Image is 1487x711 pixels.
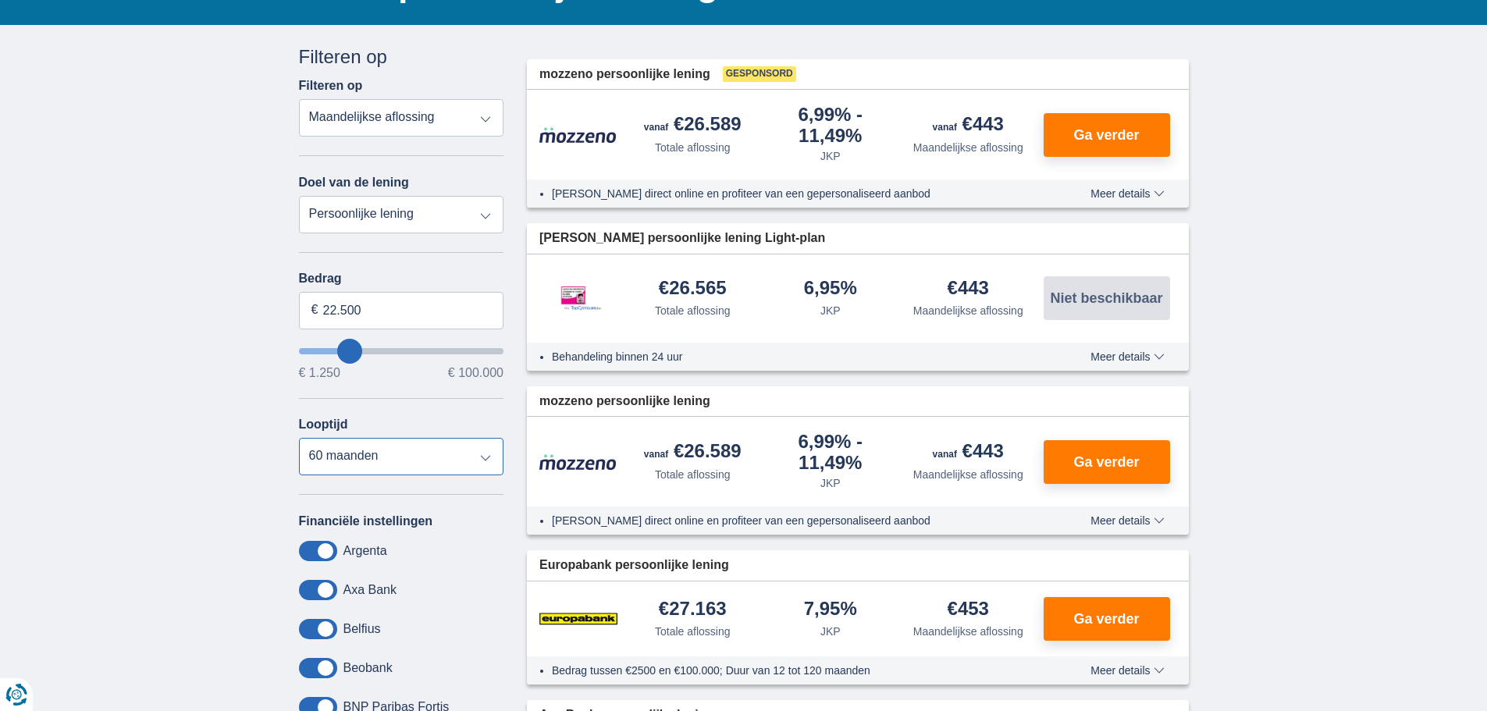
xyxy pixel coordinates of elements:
[343,544,387,558] label: Argenta
[655,467,731,482] div: Totale aflossing
[1073,128,1139,142] span: Ga verder
[343,622,381,636] label: Belfius
[1044,113,1170,157] button: Ga verder
[820,475,841,491] div: JKP
[804,279,857,300] div: 6,95%
[1079,187,1176,200] button: Meer details
[299,272,504,286] label: Bedrag
[299,367,340,379] span: € 1.250
[1073,455,1139,469] span: Ga verder
[343,661,393,675] label: Beobank
[1079,514,1176,527] button: Meer details
[299,176,409,190] label: Doel van de lening
[299,348,504,354] input: wantToBorrow
[552,186,1033,201] li: [PERSON_NAME] direct online en profiteer van een gepersonaliseerd aanbod
[913,624,1023,639] div: Maandelijkse aflossing
[1090,351,1164,362] span: Meer details
[343,583,397,597] label: Axa Bank
[448,367,503,379] span: € 100.000
[552,349,1033,364] li: Behandeling binnen 24 uur
[552,513,1033,528] li: [PERSON_NAME] direct online en profiteer van een gepersonaliseerd aanbod
[299,514,433,528] label: Financiële instellingen
[768,432,894,472] div: 6,99%
[655,140,731,155] div: Totale aflossing
[913,140,1023,155] div: Maandelijkse aflossing
[1044,440,1170,484] button: Ga verder
[539,599,617,638] img: product.pl.alt Europabank
[539,556,729,574] span: Europabank persoonlijke lening
[1044,597,1170,641] button: Ga verder
[913,467,1023,482] div: Maandelijkse aflossing
[659,599,727,620] div: €27.163
[311,301,318,319] span: €
[933,442,1004,464] div: €443
[552,663,1033,678] li: Bedrag tussen €2500 en €100.000; Duur van 12 tot 120 maanden
[539,393,710,411] span: mozzeno persoonlijke lening
[723,66,796,82] span: Gesponsord
[1079,664,1176,677] button: Meer details
[299,79,363,93] label: Filteren op
[768,105,894,145] div: 6,99%
[299,418,348,432] label: Looptijd
[1050,291,1162,305] span: Niet beschikbaar
[539,126,617,144] img: product.pl.alt Mozzeno
[299,44,504,70] div: Filteren op
[820,148,841,164] div: JKP
[804,599,857,620] div: 7,95%
[539,453,617,471] img: product.pl.alt Mozzeno
[820,624,841,639] div: JKP
[820,303,841,318] div: JKP
[539,270,617,326] img: product.pl.alt Leemans Kredieten
[539,229,825,247] span: [PERSON_NAME] persoonlijke lening Light-plan
[913,303,1023,318] div: Maandelijkse aflossing
[1090,188,1164,199] span: Meer details
[948,599,989,620] div: €453
[1090,515,1164,526] span: Meer details
[1073,612,1139,626] span: Ga verder
[1044,276,1170,320] button: Niet beschikbaar
[655,303,731,318] div: Totale aflossing
[655,624,731,639] div: Totale aflossing
[933,115,1004,137] div: €443
[659,279,727,300] div: €26.565
[948,279,989,300] div: €443
[644,442,742,464] div: €26.589
[539,66,710,84] span: mozzeno persoonlijke lening
[644,115,742,137] div: €26.589
[1090,665,1164,676] span: Meer details
[1079,350,1176,363] button: Meer details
